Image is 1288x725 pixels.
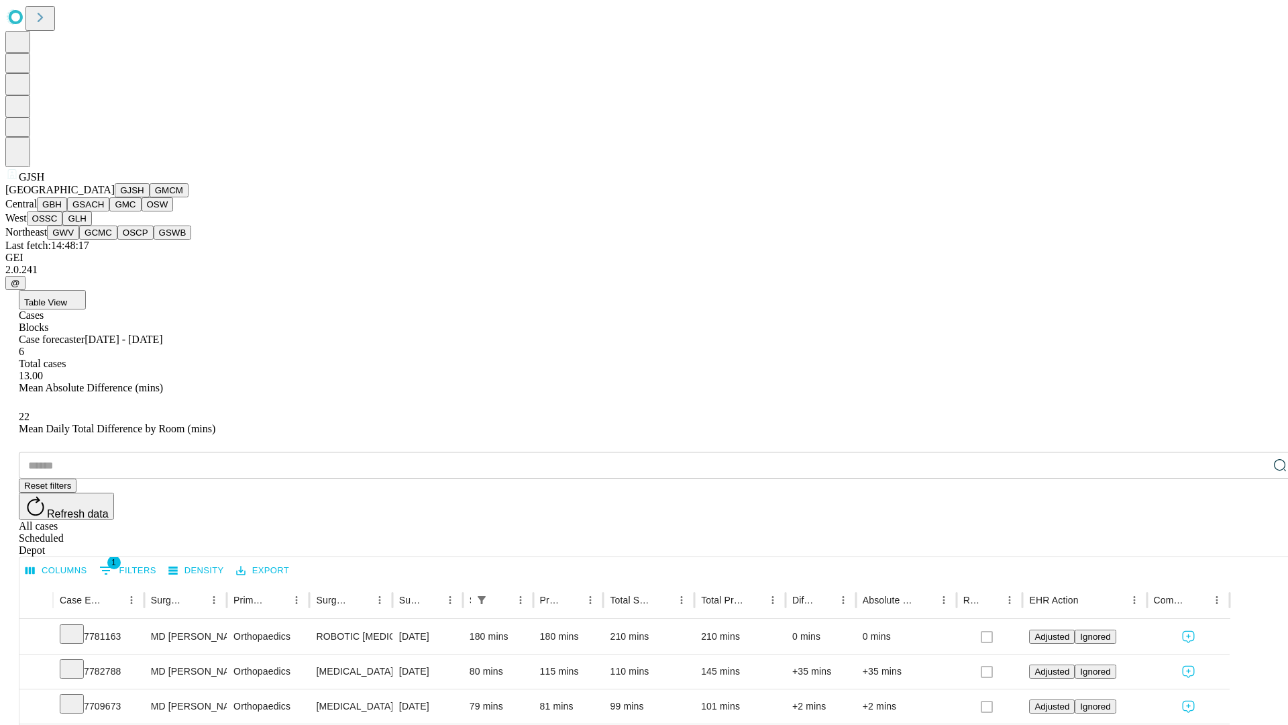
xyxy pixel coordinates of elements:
[19,346,24,357] span: 6
[19,171,44,183] span: GJSH
[399,620,456,654] div: [DATE]
[1029,699,1075,714] button: Adjusted
[19,290,86,309] button: Table View
[352,591,370,610] button: Sort
[1075,699,1116,714] button: Ignored
[701,689,779,724] div: 101 mins
[472,591,491,610] button: Show filters
[24,297,67,307] span: Table View
[5,252,1283,264] div: GEI
[60,655,138,689] div: 7782788
[1029,595,1078,606] div: EHR Action
[5,212,27,224] span: West
[1075,665,1116,679] button: Ignored
[1080,667,1110,677] span: Ignored
[1029,665,1075,679] button: Adjusted
[470,595,471,606] div: Scheduled In Room Duration
[1080,702,1110,712] span: Ignored
[1075,630,1116,644] button: Ignored
[151,655,220,689] div: MD [PERSON_NAME] [PERSON_NAME] Md
[701,595,743,606] div: Total Predicted Duration
[122,591,141,610] button: Menu
[540,689,597,724] div: 81 mins
[22,561,91,581] button: Select columns
[763,591,782,610] button: Menu
[963,595,981,606] div: Resolved in EHR
[934,591,953,610] button: Menu
[26,661,46,684] button: Expand
[5,198,37,209] span: Central
[562,591,581,610] button: Sort
[5,226,47,238] span: Northeast
[1029,630,1075,644] button: Adjusted
[610,620,688,654] div: 210 mins
[151,595,184,606] div: Surgeon Name
[85,334,162,345] span: [DATE] - [DATE]
[916,591,934,610] button: Sort
[268,591,287,610] button: Sort
[19,423,215,434] span: Mean Daily Total Difference by Room (mins)
[399,595,421,606] div: Surgery Date
[186,591,205,610] button: Sort
[610,595,652,606] div: Total Scheduled Duration
[24,481,71,491] span: Reset filters
[5,276,25,290] button: @
[422,591,441,610] button: Sort
[1034,667,1069,677] span: Adjusted
[472,591,491,610] div: 1 active filter
[511,591,530,610] button: Menu
[792,620,849,654] div: 0 mins
[1189,591,1207,610] button: Sort
[470,689,527,724] div: 79 mins
[19,358,66,369] span: Total cases
[745,591,763,610] button: Sort
[96,560,160,581] button: Show filters
[233,561,292,581] button: Export
[233,689,303,724] div: Orthopaedics
[1125,591,1144,610] button: Menu
[19,493,114,520] button: Refresh data
[1000,591,1019,610] button: Menu
[19,382,163,393] span: Mean Absolute Difference (mins)
[653,591,672,610] button: Sort
[115,183,150,197] button: GJSH
[815,591,834,610] button: Sort
[117,226,154,240] button: OSCP
[109,197,141,211] button: GMC
[165,561,227,581] button: Density
[540,595,561,606] div: Predicted In Room Duration
[610,689,688,724] div: 99 mins
[79,226,117,240] button: GCMC
[1080,591,1099,610] button: Sort
[5,240,89,251] span: Last fetch: 14:48:17
[1080,632,1110,642] span: Ignored
[610,655,688,689] div: 110 mins
[1034,632,1069,642] span: Adjusted
[399,689,456,724] div: [DATE]
[441,591,460,610] button: Menu
[5,184,115,195] span: [GEOGRAPHIC_DATA]
[863,655,950,689] div: +35 mins
[792,689,849,724] div: +2 mins
[142,197,174,211] button: OSW
[701,620,779,654] div: 210 mins
[11,278,20,288] span: @
[492,591,511,610] button: Sort
[233,595,267,606] div: Primary Service
[67,197,109,211] button: GSACH
[19,334,85,345] span: Case forecaster
[19,411,30,422] span: 22
[792,655,849,689] div: +35 mins
[1154,595,1187,606] div: Comments
[47,226,79,240] button: GWV
[26,695,46,719] button: Expand
[863,595,914,606] div: Absolute Difference
[37,197,67,211] button: GBH
[316,655,385,689] div: [MEDICAL_DATA] [MEDICAL_DATA]
[672,591,691,610] button: Menu
[233,620,303,654] div: Orthopaedics
[701,655,779,689] div: 145 mins
[151,620,220,654] div: MD [PERSON_NAME] [PERSON_NAME] Md
[19,370,43,381] span: 13.00
[370,591,389,610] button: Menu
